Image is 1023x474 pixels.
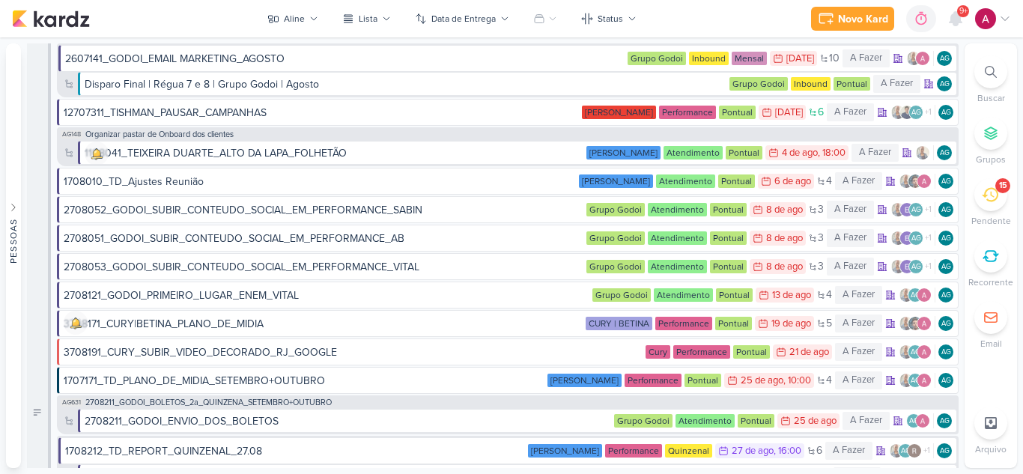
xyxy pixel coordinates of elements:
[775,108,803,118] div: [DATE]
[64,202,422,218] div: 2708052_GODOI_SUBIR_CONTEUDO_SOCIAL_EM_PERFORMANCE_SABIN
[908,202,923,217] div: Aline Gimenez Graciano
[65,51,285,67] div: 2607141_GODOI_EMAIL MARKETING_AGOSTO
[917,316,932,331] img: Alessandra Gomes
[917,288,932,303] img: Alessandra Gomes
[586,317,652,330] div: CURY | BETINA
[917,373,932,388] img: Alessandra Gomes
[791,77,831,91] div: Inbound
[64,373,544,389] div: 1707171_TD_PLANO_DE_MIDIA_SETEMBRO+OUTUBRO
[899,231,914,246] img: Eduardo Quaresma
[940,150,950,157] p: AG
[85,76,319,92] div: Disparo Final | Régua 7 e 8 | Grupo Godoi | Agosto
[922,445,930,457] span: +1
[729,77,788,91] div: Grupo Godoi
[937,145,952,160] div: Responsável: Aline Gimenez Graciano
[890,259,935,274] div: Colaboradores: Iara Santos, Eduardo Quaresma, Aline Gimenez Graciano, Alessandra Gomes
[941,178,951,186] p: AG
[676,414,735,428] div: Atendimento
[782,148,818,158] div: 4 de ago
[899,174,935,189] div: Colaboradores: Iara Santos, Nelito Junior, Alessandra Gomes
[648,203,707,216] div: Atendimento
[766,262,803,272] div: 8 de ago
[901,448,911,455] p: AG
[64,202,583,218] div: 2708052_GODOI_SUBIR_CONTEUDO_SOCIAL_EM_PERFORMANCE_SABIN
[826,318,832,329] span: 5
[941,109,951,117] p: AG
[852,144,899,162] div: A Fazer
[718,174,755,188] div: Pontual
[64,373,325,389] div: 1707171_TD_PLANO_DE_MIDIA_SETEMBRO+OUTUBRO
[938,202,953,217] div: Aline Gimenez Graciano
[890,105,905,120] img: Iara Santos
[938,344,953,359] div: Aline Gimenez Graciano
[938,174,953,189] div: Aline Gimenez Graciano
[61,398,82,407] span: AG631
[915,145,934,160] div: Colaboradores: Iara Santos
[915,51,930,66] img: Alessandra Gomes
[85,398,332,407] span: 2708211_GODOI_BOLETOS_2a_QUINZENA_SETEMBRO+OUTUBRO
[977,91,1005,105] p: Buscar
[890,231,905,246] img: Iara Santos
[899,259,914,274] img: Eduardo Quaresma
[938,105,953,120] div: Responsável: Aline Gimenez Graciano
[827,201,874,219] div: A Fazer
[528,444,602,458] div: Teixeira Duarte
[941,320,951,328] p: AG
[774,177,811,186] div: 6 de ago
[710,260,747,273] div: Pontual
[976,153,1006,166] p: Grupos
[592,288,651,302] div: Grupo Godoi
[818,148,846,158] div: , 18:00
[816,446,822,456] span: 6
[941,207,951,214] p: AG
[899,373,935,388] div: Colaboradores: Iara Santos, Aline Gimenez Graciano, Alessandra Gomes
[911,377,920,385] p: AG
[923,232,932,244] span: +1
[938,174,953,189] div: Responsável: Aline Gimenez Graciano
[908,373,923,388] div: Aline Gimenez Graciano
[937,51,952,66] div: Responsável: Aline Gimenez Graciano
[65,443,262,459] div: 1708212_TD_REPORT_QUINZENAL_27.08
[908,259,923,274] div: Aline Gimenez Graciano
[938,288,953,303] div: Aline Gimenez Graciano
[971,214,1011,228] p: Pendente
[890,202,935,217] div: Colaboradores: Iara Santos, Eduardo Quaresma, Aline Gimenez Graciano, Alessandra Gomes
[940,55,950,63] p: AG
[659,106,716,119] div: Performance
[827,258,874,276] div: A Fazer
[908,105,923,120] div: Aline Gimenez Graciano
[716,288,753,302] div: Pontual
[826,176,832,186] span: 4
[908,288,923,303] div: Aline Gimenez Graciano
[937,443,952,458] div: Aline Gimenez Graciano
[899,344,935,359] div: Colaboradores: Iara Santos, Aline Gimenez Graciano, Alessandra Gomes
[890,202,905,217] img: Iara Santos
[766,205,803,215] div: 8 de ago
[941,264,951,271] p: AG
[940,448,950,455] p: AG
[827,229,874,247] div: A Fazer
[899,288,935,303] div: Colaboradores: Iara Santos, Aline Gimenez Graciano, Alessandra Gomes
[827,103,874,121] div: A Fazer
[941,292,951,300] p: AG
[582,106,656,119] div: Tishman Speyer
[726,146,762,159] div: Pontual
[835,286,882,304] div: A Fazer
[826,290,832,300] span: 4
[774,446,801,456] div: , 16:00
[715,317,752,330] div: Pontual
[605,444,662,458] div: Performance
[938,231,953,246] div: Aline Gimenez Graciano
[64,105,579,121] div: 12707311_TISHMAN_PAUSAR_CAMPANHAS
[937,413,952,428] div: Responsável: Aline Gimenez Graciano
[664,146,723,159] div: Atendimento
[85,76,726,92] div: Disparo Final | Régua 7 e 8 | Grupo Godoi | Agosto
[586,146,661,159] div: Teixeira Duarte
[965,55,1017,105] li: Ctrl + F
[825,442,872,460] div: A Fazer
[6,43,21,468] button: Pessoas
[911,264,921,271] p: AG
[85,413,279,429] div: 2708211_GODOI_ENVIO_DOS_BOLETOS
[917,344,932,359] img: Alessandra Gomes
[64,105,267,121] div: 12707311_TISHMAN_PAUSAR_CAMPANHAS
